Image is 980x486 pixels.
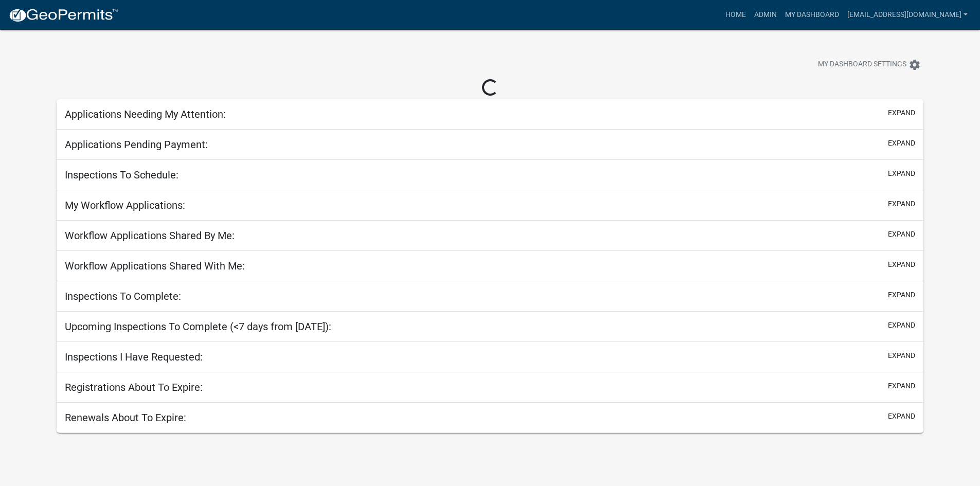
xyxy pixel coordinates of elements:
button: expand [888,259,915,270]
span: My Dashboard Settings [818,59,906,71]
i: settings [908,59,921,71]
h5: Registrations About To Expire: [65,381,203,393]
button: expand [888,107,915,118]
button: expand [888,350,915,361]
h5: Inspections To Schedule: [65,169,179,181]
button: expand [888,290,915,300]
h5: Upcoming Inspections To Complete (<7 days from [DATE]): [65,320,331,333]
h5: Inspections I Have Requested: [65,351,203,363]
button: expand [888,199,915,209]
button: expand [888,229,915,240]
button: expand [888,168,915,179]
a: Home [721,5,750,25]
button: My Dashboard Settingssettings [810,55,929,75]
button: expand [888,411,915,422]
a: Admin [750,5,781,25]
h5: Applications Needing My Attention: [65,108,226,120]
h5: Workflow Applications Shared By Me: [65,229,235,242]
button: expand [888,138,915,149]
h5: Inspections To Complete: [65,290,181,302]
h5: My Workflow Applications: [65,199,185,211]
button: expand [888,381,915,391]
button: expand [888,320,915,331]
a: [EMAIL_ADDRESS][DOMAIN_NAME] [843,5,972,25]
h5: Renewals About To Expire: [65,411,186,424]
h5: Applications Pending Payment: [65,138,208,151]
a: My Dashboard [781,5,843,25]
h5: Workflow Applications Shared With Me: [65,260,245,272]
